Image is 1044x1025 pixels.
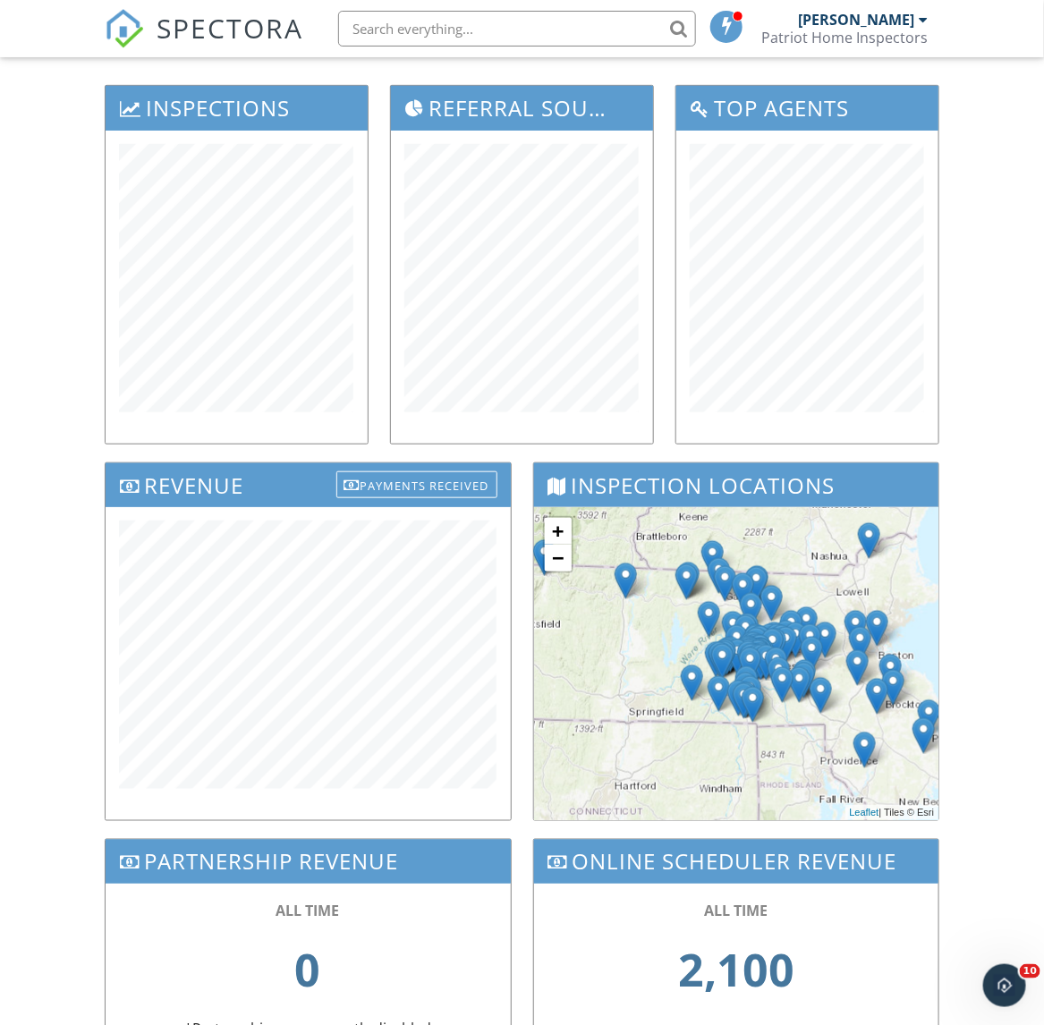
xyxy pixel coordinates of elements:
div: ALL TIME [570,902,904,921]
h3: Inspection Locations [534,463,939,507]
div: [PERSON_NAME] [798,11,914,29]
div: | Tiles © Esri [845,805,939,820]
span: SPECTORA [157,9,303,47]
h3: Partnership Revenue [106,840,511,884]
a: Zoom out [545,545,572,572]
img: The Best Home Inspection Software - Spectora [105,9,144,48]
h3: Online Scheduler Revenue [534,840,939,884]
a: Zoom in [545,518,572,545]
div: ALL TIME [141,902,475,921]
span: 10 [1020,964,1040,978]
a: SPECTORA [105,24,303,62]
h3: Top Agents [676,86,938,130]
h3: Referral Sources [391,86,653,130]
div: 0 [141,921,475,1020]
h3: Inspections [106,86,368,130]
a: Leaflet [850,807,879,817]
input: Search everything... [338,11,696,47]
iframe: Intercom live chat [983,964,1026,1007]
a: Payments Received [336,468,497,497]
div: Patriot Home Inspectors [761,29,928,47]
div: Payments Received [336,471,497,498]
h3: Revenue [106,463,511,507]
div: 2,100 [570,921,904,1020]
